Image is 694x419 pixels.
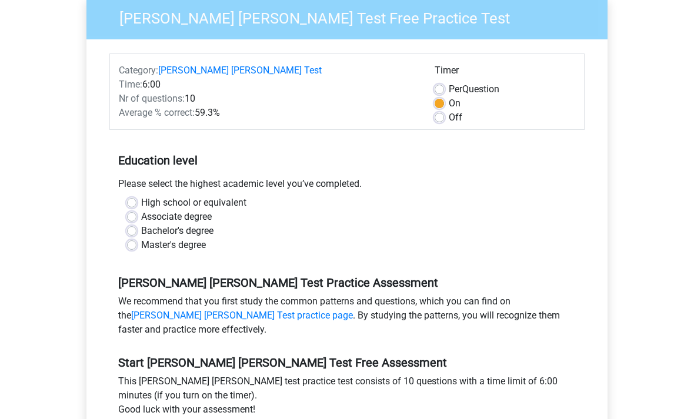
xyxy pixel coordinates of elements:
label: Off [449,110,462,125]
span: Category: [119,65,158,76]
label: Master's degree [141,238,206,252]
div: 59.3% [110,106,426,120]
div: 10 [110,92,426,106]
span: Per [449,83,462,95]
div: 6:00 [110,78,426,92]
div: We recommend that you first study the common patterns and questions, which you can find on the . ... [109,294,585,341]
span: Nr of questions: [119,93,185,104]
label: Question [449,82,499,96]
div: Timer [435,63,575,82]
label: Bachelor's degree [141,224,213,238]
label: On [449,96,461,110]
span: Time: [119,79,142,90]
label: Associate degree [141,210,212,224]
div: Please select the highest academic level you’ve completed. [109,177,585,196]
h5: Education level [118,149,576,172]
label: High school or equivalent [141,196,246,210]
a: [PERSON_NAME] [PERSON_NAME] Test practice page [131,310,353,321]
h5: Start [PERSON_NAME] [PERSON_NAME] Test Free Assessment [118,356,576,370]
span: Average % correct: [119,107,195,118]
h5: [PERSON_NAME] [PERSON_NAME] Test Practice Assessment [118,276,576,290]
a: [PERSON_NAME] [PERSON_NAME] Test [158,65,322,76]
h3: [PERSON_NAME] [PERSON_NAME] Test Free Practice Test [105,5,599,28]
